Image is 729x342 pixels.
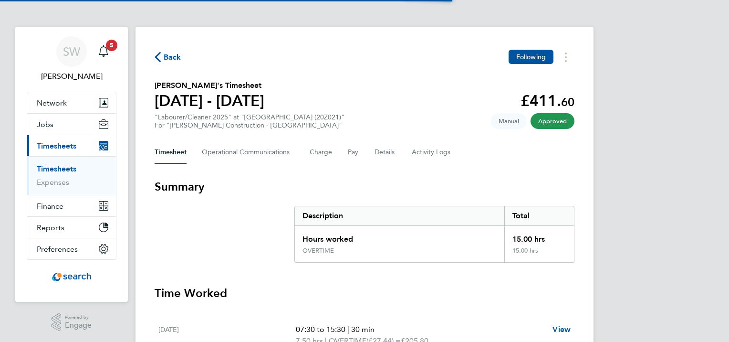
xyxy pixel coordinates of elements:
[531,113,574,129] span: This timesheet has been approved.
[294,206,574,263] div: Summary
[348,141,359,164] button: Pay
[37,245,78,254] span: Preferences
[202,141,294,164] button: Operational Communications
[164,52,181,63] span: Back
[15,27,128,302] nav: Main navigation
[155,179,574,194] h3: Summary
[155,286,574,301] h3: Time Worked
[27,114,116,135] button: Jobs
[302,247,334,255] div: OVERTIME
[27,217,116,238] button: Reports
[552,324,571,335] a: View
[351,325,375,334] span: 30 min
[27,71,116,82] span: Sheree Wilson
[63,45,80,58] span: SW
[491,113,527,129] span: This timesheet was manually created.
[37,141,76,150] span: Timesheets
[521,92,574,110] app-decimal: £411.
[557,50,574,64] button: Timesheets Menu
[295,226,504,247] div: Hours worked
[296,325,345,334] span: 07:30 to 15:30
[347,325,349,334] span: |
[504,226,574,247] div: 15.00 hrs
[37,202,63,211] span: Finance
[65,321,92,330] span: Engage
[509,50,553,64] button: Following
[504,247,574,262] div: 15.00 hrs
[295,206,504,225] div: Description
[155,80,264,91] h2: [PERSON_NAME]'s Timesheet
[65,313,92,321] span: Powered by
[27,195,116,216] button: Finance
[504,206,574,225] div: Total
[27,36,116,82] a: SW[PERSON_NAME]
[552,325,571,334] span: View
[37,223,64,232] span: Reports
[27,238,116,259] button: Preferences
[155,141,187,164] button: Timesheet
[52,269,92,285] img: searchconsultancy-logo-retina.png
[52,313,92,331] a: Powered byEngage
[412,141,452,164] button: Activity Logs
[37,178,69,187] a: Expenses
[155,113,344,129] div: "Labourer/Cleaner 2025" at "[GEOGRAPHIC_DATA] (20Z021)"
[27,156,116,195] div: Timesheets
[37,120,53,129] span: Jobs
[375,141,396,164] button: Details
[27,135,116,156] button: Timesheets
[37,164,76,173] a: Timesheets
[27,92,116,113] button: Network
[310,141,333,164] button: Charge
[561,95,574,109] span: 60
[155,51,181,63] button: Back
[106,40,117,51] span: 5
[37,98,67,107] span: Network
[155,91,264,110] h1: [DATE] - [DATE]
[27,269,116,285] a: Go to home page
[94,36,113,67] a: 5
[155,121,344,129] div: For "[PERSON_NAME] Construction - [GEOGRAPHIC_DATA]"
[516,53,546,61] span: Following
